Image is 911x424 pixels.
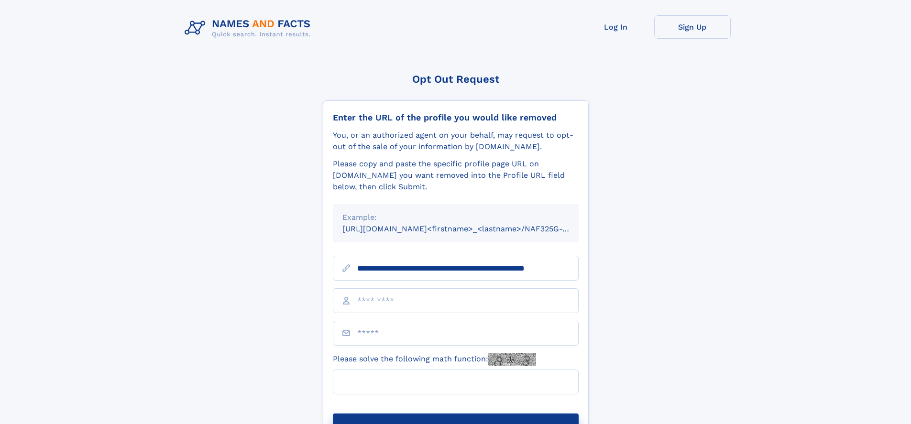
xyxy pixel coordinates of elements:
[578,15,654,39] a: Log In
[342,224,597,233] small: [URL][DOMAIN_NAME]<firstname>_<lastname>/NAF325G-xxxxxxxx
[323,73,589,85] div: Opt Out Request
[342,212,569,223] div: Example:
[333,112,579,123] div: Enter the URL of the profile you would like removed
[333,353,536,366] label: Please solve the following math function:
[333,158,579,193] div: Please copy and paste the specific profile page URL on [DOMAIN_NAME] you want removed into the Pr...
[654,15,731,39] a: Sign Up
[181,15,318,41] img: Logo Names and Facts
[333,130,579,152] div: You, or an authorized agent on your behalf, may request to opt-out of the sale of your informatio...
